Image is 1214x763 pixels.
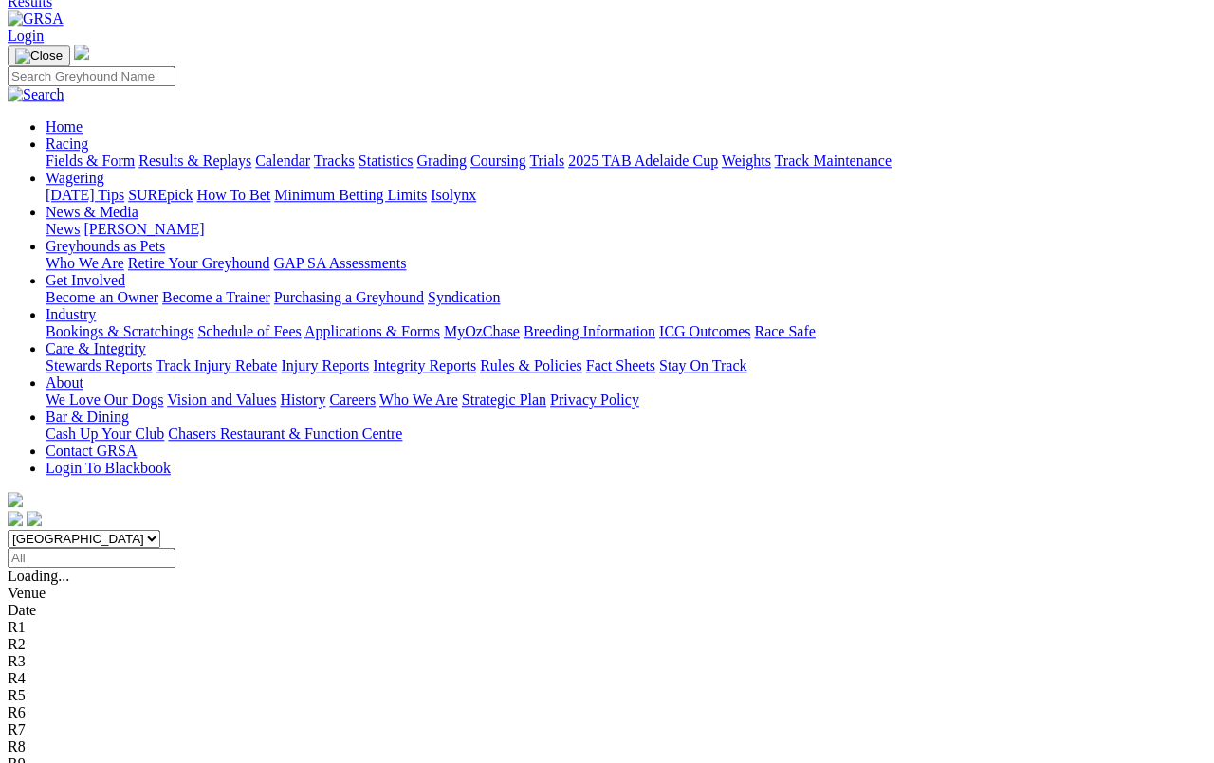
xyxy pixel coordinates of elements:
a: Contact GRSA [46,443,137,459]
input: Select date [8,548,175,568]
div: Venue [8,585,1206,602]
div: Wagering [46,187,1206,204]
a: Careers [329,391,376,408]
div: Greyhounds as Pets [46,255,1206,272]
a: Results & Replays [138,153,251,169]
a: History [280,391,325,408]
a: Who We Are [379,391,458,408]
div: Date [8,602,1206,619]
a: Retire Your Greyhound [128,255,270,271]
a: Bookings & Scratchings [46,323,193,339]
div: Industry [46,323,1206,340]
a: Calendar [255,153,310,169]
img: Close [15,48,63,64]
a: Track Injury Rebate [156,357,277,373]
a: We Love Our Dogs [46,391,163,408]
a: Who We Are [46,255,124,271]
a: Stewards Reports [46,357,152,373]
a: Race Safe [754,323,815,339]
a: Fields & Form [46,153,135,169]
a: Rules & Policies [480,357,582,373]
div: R4 [8,670,1206,687]
a: Integrity Reports [373,357,476,373]
a: How To Bet [197,187,271,203]
a: Trials [529,153,564,169]
a: Racing [46,136,88,152]
a: Home [46,118,83,135]
a: News & Media [46,204,138,220]
img: logo-grsa-white.png [74,45,89,60]
a: Become a Trainer [162,289,270,305]
a: MyOzChase [444,323,520,339]
a: Greyhounds as Pets [46,238,165,254]
img: twitter.svg [27,511,42,526]
div: Get Involved [46,289,1206,306]
a: Wagering [46,170,104,186]
a: Login To Blackbook [46,460,171,476]
span: Loading... [8,568,69,584]
a: Purchasing a Greyhound [274,289,424,305]
a: Care & Integrity [46,340,146,356]
a: Stay On Track [659,357,746,373]
a: Vision and Values [167,391,276,408]
button: Toggle navigation [8,45,70,66]
a: GAP SA Assessments [274,255,407,271]
a: News [46,221,80,237]
a: Privacy Policy [550,391,639,408]
input: Search [8,66,175,86]
a: Tracks [314,153,355,169]
a: Minimum Betting Limits [274,187,427,203]
img: facebook.svg [8,511,23,526]
div: Bar & Dining [46,426,1206,443]
a: Chasers Restaurant & Function Centre [168,426,402,442]
div: R8 [8,738,1206,755]
img: logo-grsa-white.png [8,492,23,507]
a: 2025 TAB Adelaide Cup [568,153,718,169]
a: Industry [46,306,96,322]
a: Bar & Dining [46,409,129,425]
a: Track Maintenance [775,153,892,169]
div: R2 [8,636,1206,653]
a: Syndication [428,289,500,305]
div: R6 [8,704,1206,721]
div: R1 [8,619,1206,636]
a: SUREpick [128,187,193,203]
div: About [46,391,1206,409]
a: Injury Reports [281,357,369,373]
div: R5 [8,687,1206,704]
a: Schedule of Fees [197,323,301,339]
div: R7 [8,721,1206,738]
a: Isolynx [431,187,476,203]
a: Become an Owner [46,289,158,305]
a: Breeding Information [524,323,655,339]
a: Statistics [359,153,414,169]
div: News & Media [46,221,1206,238]
div: Care & Integrity [46,357,1206,374]
a: Grading [417,153,467,169]
a: About [46,374,83,391]
div: R3 [8,653,1206,670]
a: Fact Sheets [586,357,655,373]
a: [DATE] Tips [46,187,124,203]
a: Cash Up Your Club [46,426,164,442]
a: Login [8,27,44,44]
a: Applications & Forms [304,323,440,339]
a: ICG Outcomes [659,323,750,339]
a: Weights [722,153,771,169]
img: GRSA [8,10,64,27]
a: Coursing [470,153,526,169]
a: Strategic Plan [462,391,546,408]
a: [PERSON_NAME] [83,221,204,237]
img: Search [8,86,64,103]
a: Get Involved [46,272,125,288]
div: Racing [46,153,1206,170]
